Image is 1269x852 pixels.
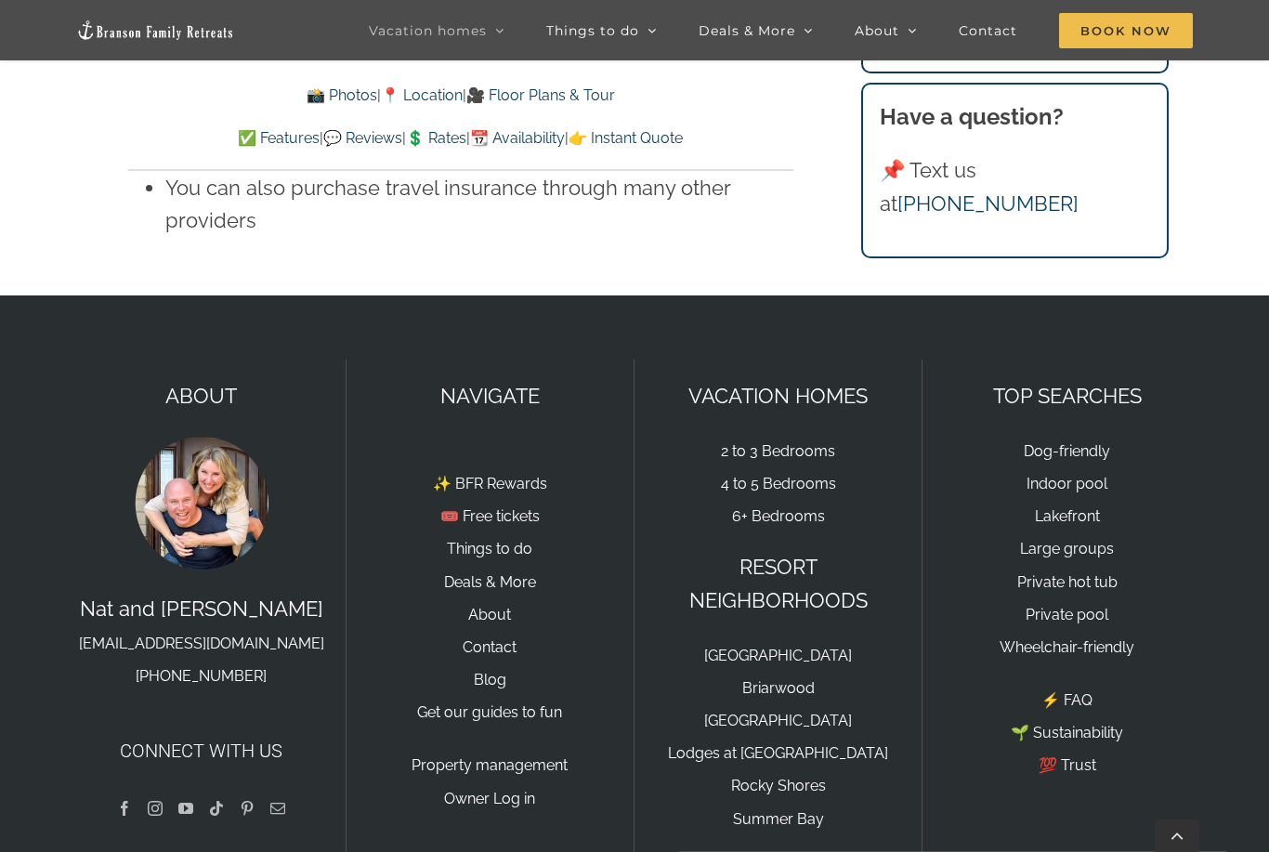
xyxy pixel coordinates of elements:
p: VACATION HOMES [653,380,903,413]
a: 🎥 Floor Plans & Tour [466,86,615,104]
a: 📍 Location [381,86,463,104]
a: 2 to 3 Bedrooms [721,442,835,460]
a: YouTube [178,801,193,816]
a: 💬 Reviews [323,129,402,147]
span: Book Now [1059,13,1193,48]
a: 👉 Instant Quote [569,129,683,147]
a: About [468,606,511,623]
span: Things to do [546,24,639,37]
a: Large groups [1020,540,1114,557]
img: Branson Family Retreats Logo [76,20,234,41]
a: Blog [474,671,506,688]
span: Contact [959,24,1017,37]
a: Contact [463,638,517,656]
span: Deals & More [699,24,795,37]
p: TOP SEARCHES [941,380,1192,413]
p: NAVIGATE [365,380,615,413]
a: Lakefront [1035,507,1100,525]
a: Private pool [1026,606,1108,623]
p: | | | | [128,126,793,151]
a: Lodges at [GEOGRAPHIC_DATA] [668,744,888,762]
p: 📌 Text us at [880,154,1151,219]
p: ABOUT [76,380,326,413]
p: RESORT NEIGHBORHOODS [653,551,903,616]
a: Get our guides to fun [417,703,562,721]
a: 🎟️ Free tickets [440,507,540,525]
li: You can also purchase travel insurance through many other providers [165,172,793,237]
a: [PHONE_NUMBER] [136,667,267,685]
a: Private hot tub [1017,573,1118,591]
a: Dog-friendly [1024,442,1110,460]
p: | | [128,84,793,108]
a: [PHONE_NUMBER] [897,191,1079,216]
p: Nat and [PERSON_NAME] [76,593,326,691]
a: 6+ Bedrooms [732,507,825,525]
a: Things to do [447,540,532,557]
a: Pinterest [240,801,255,816]
a: [GEOGRAPHIC_DATA] [704,712,852,729]
a: Deals & More [444,573,536,591]
a: 4 to 5 Bedrooms [721,475,836,492]
a: Wheelchair-friendly [1000,638,1134,656]
span: About [855,24,899,37]
a: [EMAIL_ADDRESS][DOMAIN_NAME] [79,635,324,652]
a: 💯 Trust [1039,756,1096,774]
span: Vacation homes [369,24,487,37]
a: 💲 Rates [406,129,466,147]
a: Mail [270,801,285,816]
a: 📆 Availability [470,129,565,147]
a: Instagram [148,801,163,816]
a: Tiktok [209,801,224,816]
a: ⚡️ FAQ [1041,691,1092,709]
a: [GEOGRAPHIC_DATA] [704,647,852,664]
strong: Have a question? [880,103,1064,130]
a: 📸 Photos [307,86,377,104]
a: ✅ Features [238,129,320,147]
a: ✨ BFR Rewards [433,475,547,492]
a: Indoor pool [1027,475,1107,492]
a: Facebook [117,801,132,816]
a: Rocky Shores [731,777,826,794]
a: Summer Bay [733,810,824,828]
a: Property management [412,756,568,774]
img: Nat and Tyann [132,433,271,572]
a: 🌱 Sustainability [1011,724,1123,741]
a: Owner Log in [444,790,535,807]
h4: Connect with us [76,737,326,765]
a: Briarwood [742,679,815,697]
